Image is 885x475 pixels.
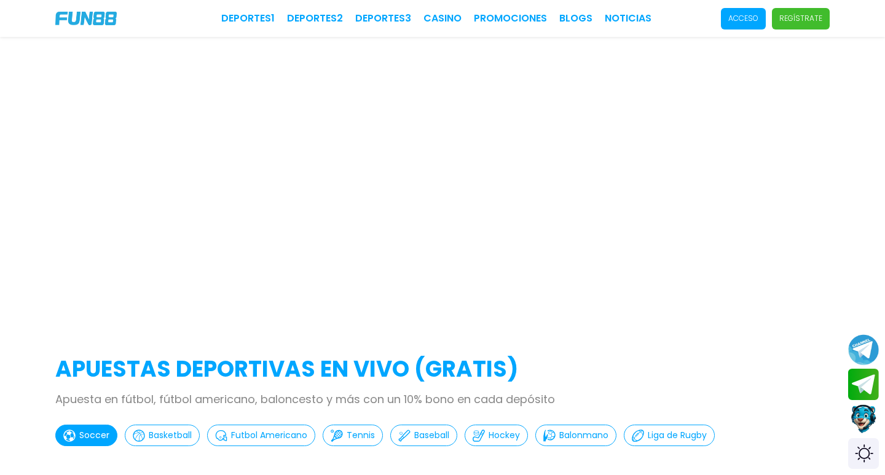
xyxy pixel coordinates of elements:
p: Baseball [414,429,449,442]
p: Hockey [489,429,520,442]
a: Promociones [474,11,547,26]
p: Acceso [728,13,758,24]
h2: APUESTAS DEPORTIVAS EN VIVO (gratis) [55,353,830,386]
a: Deportes3 [355,11,411,26]
p: Tennis [347,429,375,442]
a: CASINO [423,11,462,26]
p: Futbol Americano [231,429,307,442]
button: Baseball [390,425,457,446]
p: Balonmano [559,429,608,442]
button: Liga de Rugby [624,425,715,446]
button: Balonmano [535,425,616,446]
a: NOTICIAS [605,11,651,26]
button: Basketball [125,425,200,446]
button: Join telegram channel [848,334,879,366]
button: Join telegram [848,369,879,401]
a: Deportes1 [221,11,275,26]
button: Futbol Americano [207,425,315,446]
a: BLOGS [559,11,592,26]
p: Apuesta en fútbol, fútbol americano, baloncesto y más con un 10% bono en cada depósito [55,391,830,407]
p: Regístrate [779,13,822,24]
p: Liga de Rugby [648,429,707,442]
p: Basketball [149,429,192,442]
button: Soccer [55,425,117,446]
button: Tennis [323,425,383,446]
p: Soccer [79,429,109,442]
img: Company Logo [55,12,117,25]
a: Deportes2 [287,11,343,26]
button: Hockey [465,425,528,446]
div: Switch theme [848,438,879,469]
button: Contact customer service [848,403,879,435]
